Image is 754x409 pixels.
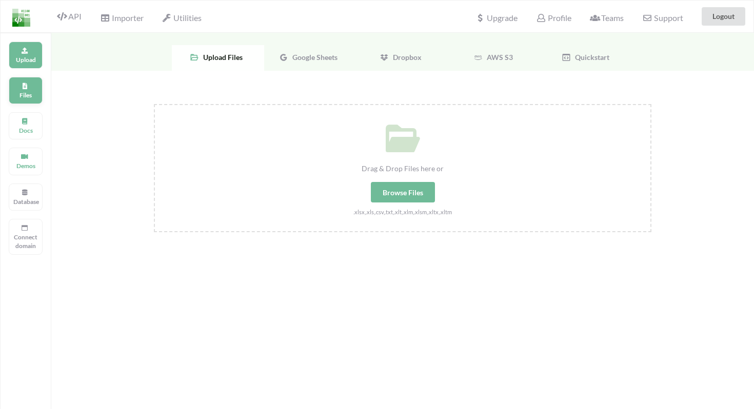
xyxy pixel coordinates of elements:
p: Connect domain [13,233,38,250]
p: Docs [13,126,38,135]
img: LogoIcon.png [12,9,30,27]
span: Upload Files [199,53,243,62]
div: Drag & Drop Files here or [155,163,650,174]
small: .xlsx,.xls,.csv,.txt,.xlt,.xlm,.xlsm,.xltx,.xltm [353,209,452,215]
p: Database [13,197,38,206]
span: Profile [536,13,571,23]
span: Google Sheets [288,53,338,62]
span: Upgrade [475,14,518,22]
span: Importer [100,13,143,23]
span: AWS S3 [483,53,513,62]
span: Dropbox [389,53,422,62]
span: Teams [590,13,624,23]
p: Upload [13,55,38,64]
span: Quickstart [571,53,609,62]
p: Files [13,91,38,99]
button: Logout [702,7,745,26]
span: Utilities [162,13,202,23]
span: Support [642,14,683,22]
p: Demos [13,161,38,170]
div: Browse Files [371,182,435,202]
span: API [57,11,82,21]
